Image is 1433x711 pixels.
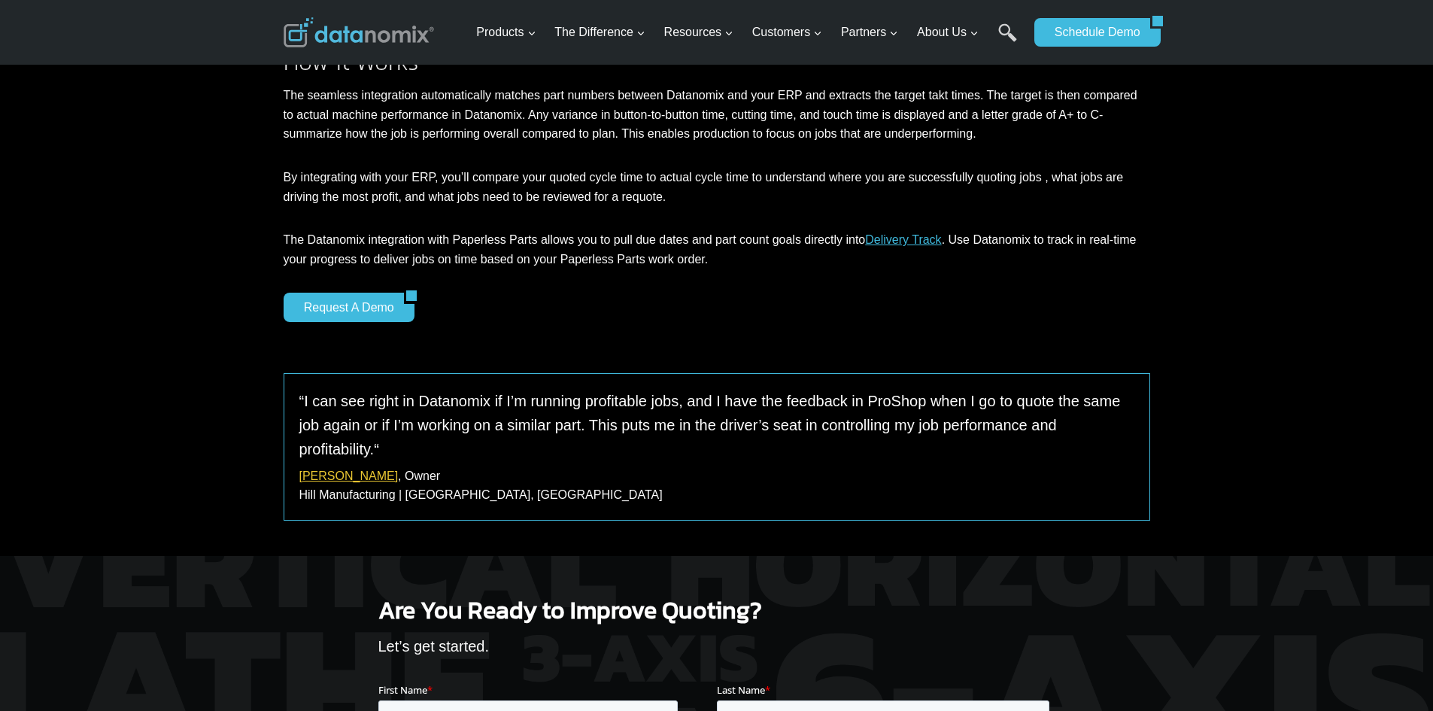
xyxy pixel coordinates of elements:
p: I can see right in Datanomix if I’m running profitable jobs, and I have the feedback in ProShop w... [299,389,1134,461]
span: Resources [664,23,733,42]
h2: How it Works [284,50,1150,74]
nav: Primary Navigation [470,8,1027,57]
a: Terms [168,336,191,346]
span: , Owner [299,469,441,482]
span: Customers [752,23,822,42]
a: Privacy Policy [205,336,254,346]
p: The Datanomix integration with Paperless Parts allows you to pull due dates and part count goals ... [284,230,1150,269]
span: Phone number [339,62,406,76]
span: Partners [841,23,898,42]
a: Schedule Demo [1034,18,1150,47]
p: The seamless integration automatically matches part numbers between Datanomix and your ERP and ex... [284,86,1150,144]
span: The Difference [554,23,645,42]
span: “ [374,441,379,457]
span: Products [476,23,536,42]
a: Request a Demo [284,293,404,321]
span: State/Region [339,186,396,199]
img: Datanomix [284,17,434,47]
a: Delivery Track [865,233,941,246]
span: Hill Manufacturing | [GEOGRAPHIC_DATA], [GEOGRAPHIC_DATA] [299,488,663,501]
span: About Us [917,23,979,42]
p: By integrating with your ERP, you’ll compare your quoted cycle time to actual cycle time to under... [284,168,1150,206]
span: Last Name [339,1,387,14]
a: Search [998,23,1017,57]
span: “ [299,393,305,409]
a: [PERSON_NAME] [299,469,399,482]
